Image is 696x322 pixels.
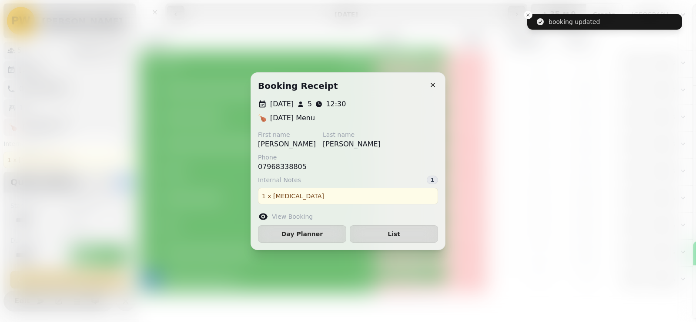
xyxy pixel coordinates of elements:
h2: Booking receipt [258,80,338,92]
p: 🍗 [258,113,267,123]
p: [PERSON_NAME] [258,139,316,149]
div: 1 [427,176,438,184]
p: [DATE] Menu [270,113,315,123]
div: 1 x [MEDICAL_DATA] [258,188,438,204]
p: 12:30 [326,99,346,109]
span: Day Planner [265,231,339,237]
span: List [357,231,431,237]
p: 07968338805 [258,162,307,172]
span: Internal Notes [258,176,301,184]
p: 5 [308,99,312,109]
label: First name [258,130,316,139]
label: View Booking [272,212,313,221]
button: Day Planner [258,225,346,243]
p: [PERSON_NAME] [323,139,381,149]
button: List [350,225,438,243]
label: Phone [258,153,307,162]
label: Last name [323,130,381,139]
p: [DATE] [270,99,294,109]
